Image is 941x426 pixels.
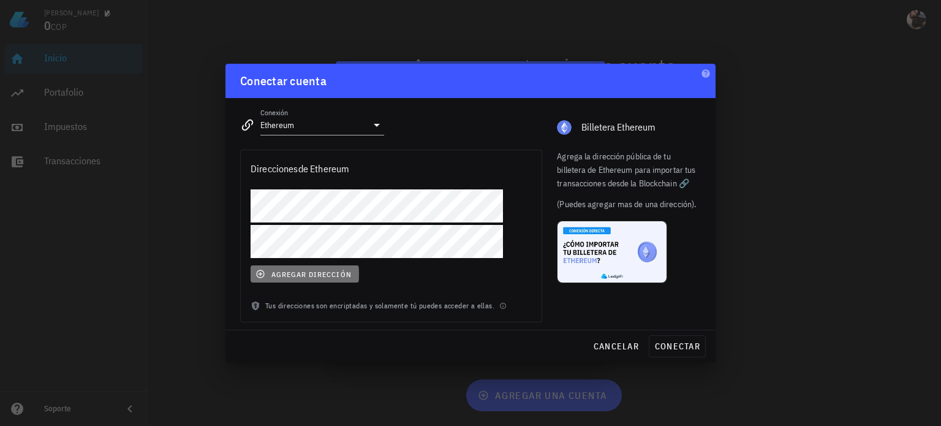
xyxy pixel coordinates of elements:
[260,108,288,117] label: Conexión
[588,335,644,357] button: cancelar
[251,162,349,175] span: de Ethereum
[581,121,701,133] div: Billetera Ethereum
[241,300,542,322] div: Tus direcciones son encriptadas y solamente tú puedes acceder a ellas.
[557,150,701,190] div: Agrega la dirección pública de tu billetera de Ethereum para importar tus transacciones desde la ...
[649,335,706,357] button: conectar
[251,162,298,175] span: direcciones
[557,197,701,211] div: (Puedes agregar mas de una dirección).
[240,71,327,91] div: Conectar cuenta
[258,269,351,279] span: agregar dirección
[251,265,359,283] button: agregar dirección
[593,341,639,352] span: cancelar
[654,341,700,352] span: conectar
